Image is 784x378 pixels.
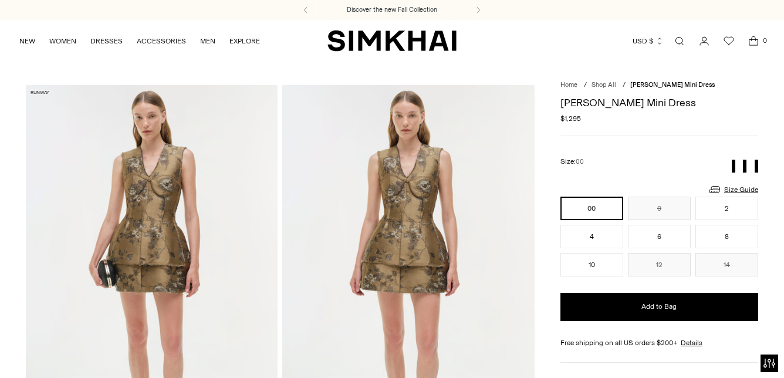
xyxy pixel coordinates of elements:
a: Open cart modal [742,29,765,53]
a: EXPLORE [229,28,260,54]
span: $1,295 [560,113,581,124]
button: 10 [560,253,623,276]
button: 6 [628,225,691,248]
button: 4 [560,225,623,248]
a: Shop All [592,81,616,89]
a: Home [560,81,577,89]
button: 00 [560,197,623,220]
a: Details [681,338,702,348]
button: Add to Bag [560,293,758,321]
button: 12 [628,253,691,276]
a: SIMKHAI [327,29,457,52]
nav: breadcrumbs [560,80,758,90]
div: / [584,80,587,90]
button: USD $ [633,28,664,54]
a: Size Guide [708,182,758,197]
a: DRESSES [90,28,123,54]
div: / [623,80,626,90]
a: Discover the new Fall Collection [347,5,437,15]
a: Open search modal [668,29,691,53]
span: Add to Bag [641,302,677,312]
button: 14 [695,253,758,276]
button: 2 [695,197,758,220]
a: Wishlist [717,29,741,53]
button: 8 [695,225,758,248]
button: 0 [628,197,691,220]
a: WOMEN [49,28,76,54]
span: [PERSON_NAME] Mini Dress [630,81,715,89]
a: Go to the account page [692,29,716,53]
a: ACCESSORIES [137,28,186,54]
label: Size: [560,156,584,167]
span: 0 [759,35,770,46]
div: Free shipping on all US orders $200+ [560,338,758,348]
h1: [PERSON_NAME] Mini Dress [560,97,758,108]
span: 00 [576,158,584,166]
a: NEW [19,28,35,54]
a: MEN [200,28,215,54]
